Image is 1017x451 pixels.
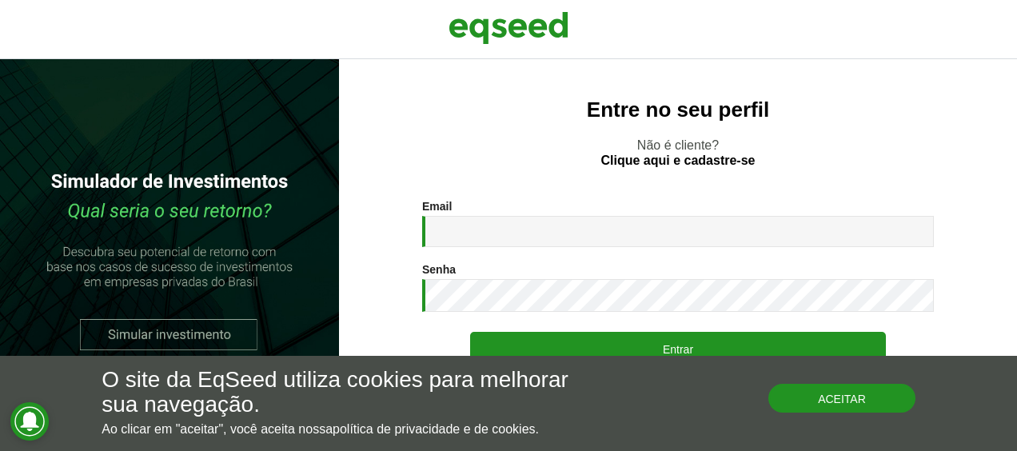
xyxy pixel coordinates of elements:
[102,421,590,437] p: Ao clicar em "aceitar", você aceita nossa .
[601,154,756,167] a: Clique aqui e cadastre-se
[449,8,568,48] img: EqSeed Logo
[102,368,590,417] h5: O site da EqSeed utiliza cookies para melhorar sua navegação.
[371,98,985,122] h2: Entre no seu perfil
[422,201,452,212] label: Email
[470,332,886,365] button: Entrar
[422,264,456,275] label: Senha
[768,384,915,413] button: Aceitar
[371,138,985,168] p: Não é cliente?
[333,423,536,436] a: política de privacidade e de cookies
